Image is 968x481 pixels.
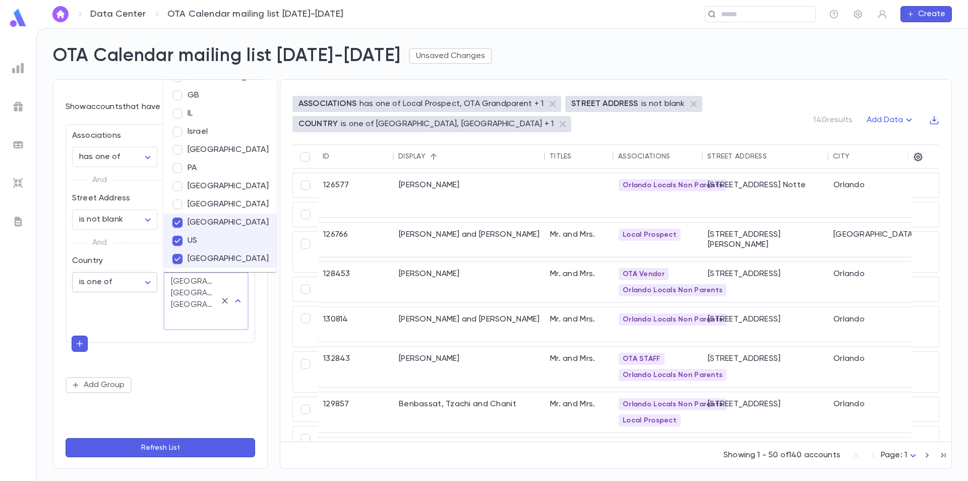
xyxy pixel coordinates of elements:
span: Orlando Locals Non Parents [619,181,727,189]
span: Page: 1 [881,451,907,459]
button: Add Group [66,377,132,393]
div: [GEOGRAPHIC_DATA] [828,223,938,257]
div: [PERSON_NAME] [394,262,545,302]
h2: OTA Calendar mailing list [DATE]-[DATE] [53,45,401,67]
span: Local Prospect [619,231,681,239]
div: [PERSON_NAME] and [MEDICAL_DATA] [394,438,545,472]
p: And [92,236,107,250]
li: [GEOGRAPHIC_DATA] [163,177,277,195]
span: Orlando Locals Non Parents [619,400,727,408]
div: Orlando [828,307,938,342]
div: Mr. and Mrs. [545,347,614,387]
div: has one of [72,147,157,167]
button: Sort [767,148,783,165]
div: 126766 [318,223,394,257]
p: is one of [GEOGRAPHIC_DATA], [GEOGRAPHIC_DATA] + 1 [341,119,554,129]
p: is not blank [641,99,685,109]
span: has one of [79,153,120,161]
div: Orlando [828,438,938,472]
div: 126577 [318,173,394,218]
button: Close [231,294,245,308]
div: [STREET_ADDRESS] [703,392,828,433]
div: [STREET_ADDRESS][PERSON_NAME] [703,223,828,257]
div: Mr. and Mrs. [545,262,614,302]
li: [GEOGRAPHIC_DATA] [163,141,277,159]
p: Show accounts that have [66,102,255,112]
div: Mr. and Mrs. [545,223,614,257]
span: Orlando Locals Non Parents [619,286,727,294]
div: 130814 [318,307,394,342]
img: batches_grey.339ca447c9d9533ef1741baa751efc33.svg [12,139,24,151]
div: is one of [72,273,157,292]
button: Add Data [861,112,921,128]
div: Mr. and Mrs. [545,307,614,342]
button: Sort [572,148,588,165]
div: [PERSON_NAME] and [PERSON_NAME] [394,307,545,342]
p: And [92,173,107,187]
img: reports_grey.c525e4749d1bce6a11f5fe2a8de1b229.svg [12,62,24,74]
p: STREET ADDRESS [571,99,638,109]
div: 14043 Islamorada Dr [703,438,828,472]
p: COUNTRY [298,119,338,129]
div: Associations [66,125,249,141]
span: OTA STAFF [619,355,664,363]
div: Mr. and Mrs. [545,392,614,433]
div: Orlando [828,392,938,433]
div: Street Address [707,152,767,161]
li: PA [163,159,277,177]
span: Local Prospect [619,416,681,424]
li: [GEOGRAPHIC_DATA] [163,213,277,232]
button: Clear [218,294,232,308]
img: logo [8,8,28,28]
p: ASSOCIATIONS [298,99,356,109]
div: [STREET_ADDRESS] [703,347,828,387]
p: OTA Calendar mailing list [DATE]-[DATE] [167,9,343,20]
div: City [833,152,850,161]
div: Orlando [828,173,938,218]
div: ASSOCIATIONShas one of Local Prospect, OTA Grandparent + 1 [292,96,561,112]
div: Titles [550,152,572,161]
div: [GEOGRAPHIC_DATA], [GEOGRAPHIC_DATA], [GEOGRAPHIC_DATA] [171,276,214,311]
div: [STREET_ADDRESS] [703,262,828,302]
span: Orlando Locals Non Parents [619,315,727,324]
button: Create [900,6,952,22]
div: Associations [618,152,670,161]
li: GB [163,86,277,104]
a: Data Center [90,9,146,20]
div: Country [66,250,249,266]
p: 140 results [813,115,853,125]
div: ID [323,152,330,161]
div: STREET ADDRESSis not blank [565,96,702,112]
img: home_white.a664292cf8c1dea59945f0da9f25487c.svg [54,10,67,18]
div: [STREET_ADDRESS] Notte [703,173,828,218]
button: Sort [850,148,866,165]
div: Street Address [66,187,249,203]
span: is one of [79,278,112,286]
li: US [163,232,277,250]
img: letters_grey.7941b92b52307dd3b8a917253454ce1c.svg [12,216,24,228]
span: Orlando Locals Non Parents [619,371,727,379]
div: 128453 [318,262,394,302]
div: 132843 [318,347,394,387]
li: Israel [163,123,277,141]
span: OTA Vendor [619,270,669,278]
div: Mr. and Mrs. [545,438,614,472]
div: 129857 [318,392,394,433]
img: imports_grey.530a8a0e642e233f2baf0ef88e8c9fcb.svg [12,177,24,189]
div: [STREET_ADDRESS] [703,307,828,342]
p: has one of Local Prospect, OTA Grandparent + 1 [359,99,543,109]
li: [GEOGRAPHIC_DATA] [163,195,277,213]
button: Sort [330,148,346,165]
li: [GEOGRAPHIC_DATA] [163,250,277,268]
button: Unsaved Changes [409,48,492,64]
div: is not blank [72,210,157,230]
div: [PERSON_NAME] [394,173,545,218]
div: Benbassat, Tzachi and Chanit [394,392,545,433]
div: [PERSON_NAME] [394,347,545,387]
div: Page: 1 [881,448,919,463]
img: campaigns_grey.99e729a5f7ee94e3726e6486bddda8f1.svg [12,100,24,113]
p: Showing 1 - 50 of 140 accounts [723,450,840,460]
li: IL [163,104,277,123]
div: Orlando [828,262,938,302]
span: is not blank [79,216,123,224]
